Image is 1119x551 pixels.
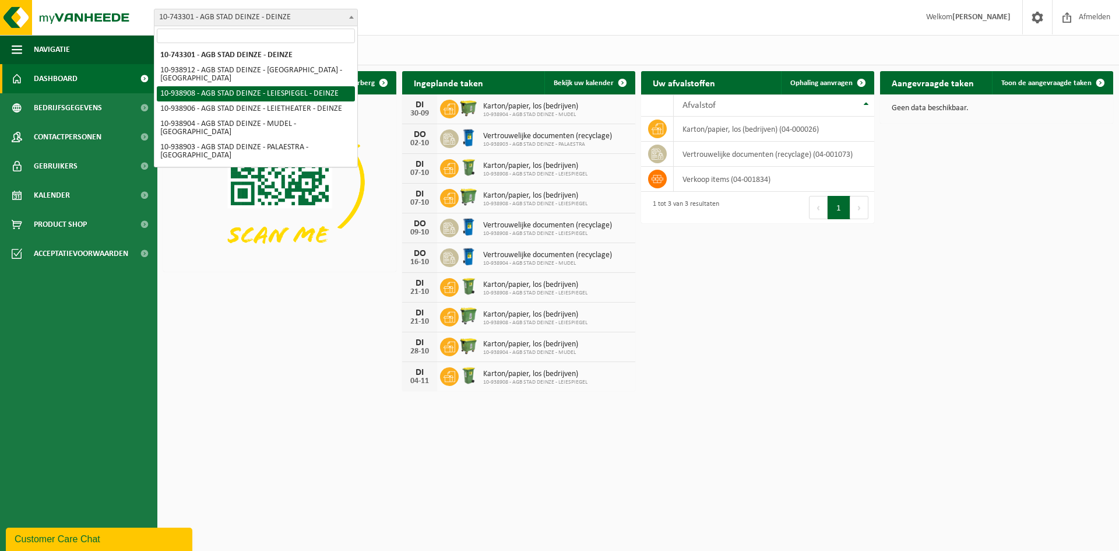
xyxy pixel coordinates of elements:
[992,71,1112,94] a: Toon de aangevraagde taken
[674,142,874,167] td: vertrouwelijke documenten (recyclage) (04-001073)
[408,229,431,237] div: 09-10
[408,338,431,348] div: DI
[850,196,868,219] button: Next
[349,79,375,87] span: Verberg
[408,377,431,385] div: 04-11
[674,117,874,142] td: karton/papier, los (bedrijven) (04-000026)
[34,152,78,181] span: Gebruikers
[647,195,719,220] div: 1 tot 3 van 3 resultaten
[892,104,1102,113] p: Geen data beschikbaar.
[483,260,612,267] span: 10-938904 - AGB STAD DEINZE - MUDEL
[483,230,612,237] span: 10-938908 - AGB STAD DEINZE - LEIESPIEGEL
[34,64,78,93] span: Dashboard
[408,258,431,266] div: 16-10
[34,93,102,122] span: Bedrijfsgegevens
[408,368,431,377] div: DI
[483,349,578,356] span: 10-938904 - AGB STAD DEINZE - MUDEL
[157,86,355,101] li: 10-938908 - AGB STAD DEINZE - LEIESPIEGEL - DEINZE
[408,110,431,118] div: 30-09
[952,13,1011,22] strong: [PERSON_NAME]
[408,130,431,139] div: DO
[408,348,431,356] div: 28-10
[674,167,874,192] td: verkoop items (04-001834)
[408,219,431,229] div: DO
[781,71,873,94] a: Ophaling aanvragen
[402,71,495,94] h2: Ingeplande taken
[408,100,431,110] div: DI
[880,71,986,94] h2: Aangevraagde taken
[459,187,478,207] img: WB-0770-HPE-GN-51
[408,318,431,326] div: 21-10
[554,79,614,87] span: Bekijk uw kalender
[459,276,478,296] img: WB-0240-HPE-GN-51
[408,189,431,199] div: DI
[157,48,355,63] li: 10-743301 - AGB STAD DEINZE - DEINZE
[6,525,195,551] iframe: chat widget
[408,308,431,318] div: DI
[1001,79,1092,87] span: Toon de aangevraagde taken
[34,122,101,152] span: Contactpersonen
[459,247,478,266] img: WB-0240-HPE-BE-09
[154,9,357,26] span: 10-743301 - AGB STAD DEINZE - DEINZE
[483,171,587,178] span: 10-938908 - AGB STAD DEINZE - LEIESPIEGEL
[544,71,634,94] a: Bekijk uw kalender
[483,320,587,327] span: 10-938908 - AGB STAD DEINZE - LEIESPIEGEL
[459,98,478,118] img: WB-1100-HPE-GN-50
[408,169,431,177] div: 07-10
[157,101,355,117] li: 10-938906 - AGB STAD DEINZE - LEIETHEATER - DEINZE
[483,290,587,297] span: 10-938908 - AGB STAD DEINZE - LEIESPIEGEL
[459,157,478,177] img: WB-0240-HPE-GN-51
[483,102,578,111] span: Karton/papier, los (bedrijven)
[34,181,70,210] span: Kalender
[483,251,612,260] span: Vertrouwelijke documenten (recyclage)
[483,132,612,141] span: Vertrouwelijke documenten (recyclage)
[483,370,587,379] span: Karton/papier, los (bedrijven)
[34,239,128,268] span: Acceptatievoorwaarden
[483,162,587,171] span: Karton/papier, los (bedrijven)
[459,128,478,148] img: WB-0240-HPE-BE-09
[157,63,355,86] li: 10-938912 - AGB STAD DEINZE - [GEOGRAPHIC_DATA] - [GEOGRAPHIC_DATA]
[340,71,395,94] button: Verberg
[34,210,87,239] span: Product Shop
[157,140,355,163] li: 10-938903 - AGB STAD DEINZE - PALAESTRA - [GEOGRAPHIC_DATA]
[483,310,587,320] span: Karton/papier, los (bedrijven)
[408,199,431,207] div: 07-10
[483,379,587,386] span: 10-938908 - AGB STAD DEINZE - LEIESPIEGEL
[790,79,853,87] span: Ophaling aanvragen
[809,196,828,219] button: Previous
[483,201,587,208] span: 10-938908 - AGB STAD DEINZE - LEIESPIEGEL
[483,280,587,290] span: Karton/papier, los (bedrijven)
[408,279,431,288] div: DI
[483,141,612,148] span: 10-938903 - AGB STAD DEINZE - PALAESTRA
[408,249,431,258] div: DO
[163,94,396,269] img: Download de VHEPlus App
[828,196,850,219] button: 1
[483,221,612,230] span: Vertrouwelijke documenten (recyclage)
[483,111,578,118] span: 10-938904 - AGB STAD DEINZE - MUDEL
[483,340,578,349] span: Karton/papier, los (bedrijven)
[641,71,727,94] h2: Uw afvalstoffen
[459,366,478,385] img: WB-0240-HPE-GN-51
[459,336,478,356] img: WB-1100-HPE-GN-50
[682,101,716,110] span: Afvalstof
[408,139,431,148] div: 02-10
[459,217,478,237] img: WB-0240-HPE-BE-09
[157,163,355,178] li: 10-938828 - STAD DEINZE-RAC - DEINZE
[157,117,355,140] li: 10-938904 - AGB STAD DEINZE - MUDEL - [GEOGRAPHIC_DATA]
[34,35,70,64] span: Navigatie
[459,306,478,326] img: WB-0770-HPE-GN-51
[408,160,431,169] div: DI
[483,191,587,201] span: Karton/papier, los (bedrijven)
[408,288,431,296] div: 21-10
[154,9,358,26] span: 10-743301 - AGB STAD DEINZE - DEINZE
